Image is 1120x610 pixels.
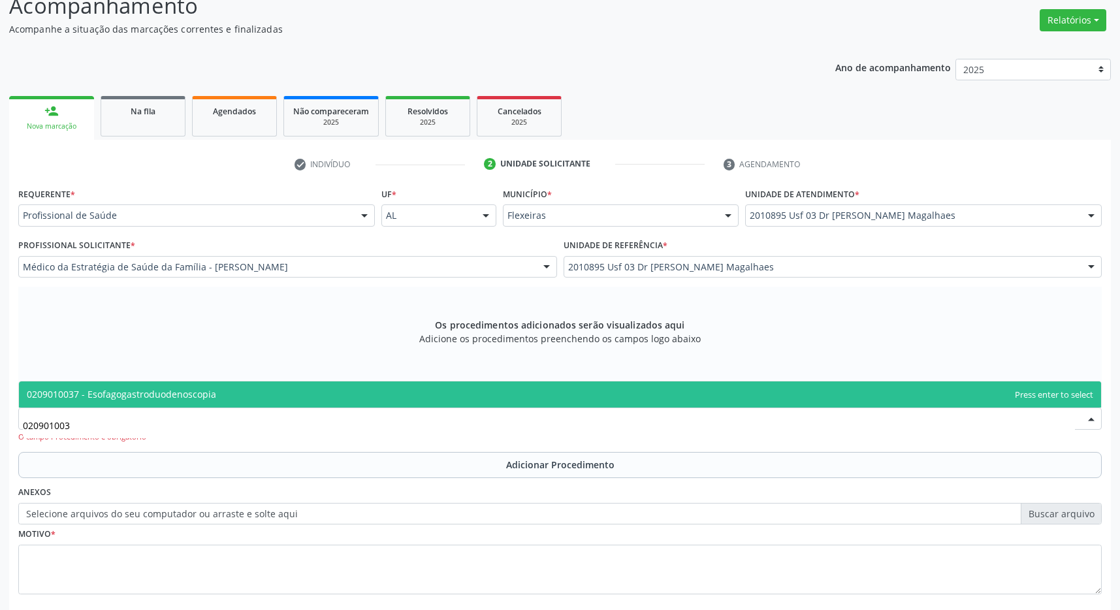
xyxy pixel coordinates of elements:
div: 2025 [487,118,552,127]
div: O campo Procedimento é obrigatório [18,432,1102,443]
span: 2010895 Usf 03 Dr [PERSON_NAME] Magalhaes [568,261,1076,274]
label: Unidade de atendimento [745,184,859,204]
div: person_add [44,104,59,118]
input: Buscar por procedimento [23,412,1075,438]
span: Agendados [213,106,256,117]
button: Relatórios [1040,9,1106,31]
span: Resolvidos [408,106,448,117]
span: 0209010037 - Esofagogastroduodenoscopia [27,388,216,400]
span: Os procedimentos adicionados serão visualizados aqui [435,318,684,332]
span: Profissional de Saúde [23,209,348,222]
span: Adicione os procedimentos preenchendo os campos logo abaixo [419,332,701,345]
label: Anexos [18,483,51,503]
label: Profissional Solicitante [18,236,135,256]
label: UF [381,184,396,204]
span: 2010895 Usf 03 Dr [PERSON_NAME] Magalhaes [750,209,1075,222]
span: Não compareceram [293,106,369,117]
span: Médico da Estratégia de Saúde da Família - [PERSON_NAME] [23,261,530,274]
label: Unidade de referência [564,236,667,256]
button: Adicionar Procedimento [18,452,1102,478]
span: Cancelados [498,106,541,117]
div: 2 [484,158,496,170]
label: Requerente [18,184,75,204]
div: 2025 [395,118,460,127]
span: Flexeiras [507,209,712,222]
label: Município [503,184,552,204]
div: Nova marcação [18,121,85,131]
label: Motivo [18,524,56,545]
div: Unidade solicitante [500,158,590,170]
div: 2025 [293,118,369,127]
span: Adicionar Procedimento [506,458,615,472]
span: Na fila [131,106,155,117]
span: AL [386,209,469,222]
p: Ano de acompanhamento [835,59,951,75]
p: Acompanhe a situação das marcações correntes e finalizadas [9,22,780,36]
